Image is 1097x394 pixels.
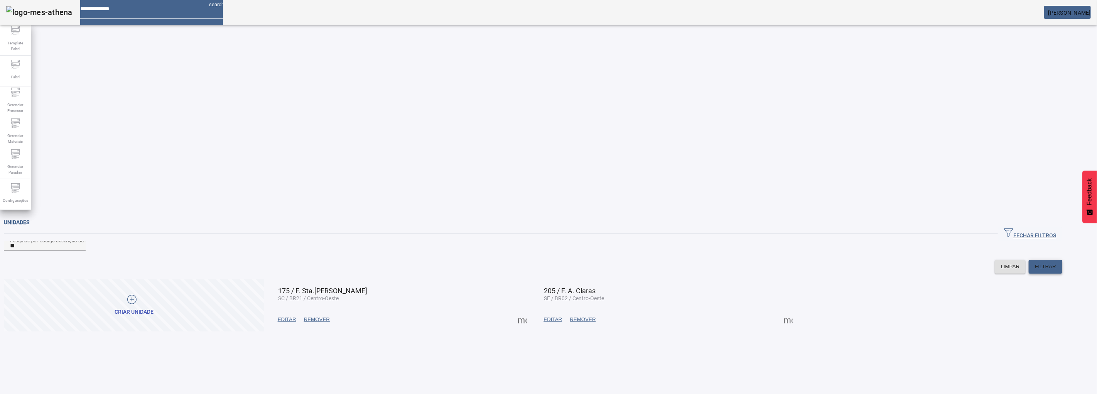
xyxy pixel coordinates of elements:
[4,219,29,225] span: Unidades
[8,72,22,82] span: Fabril
[4,161,27,178] span: Gerenciar Paradas
[0,195,30,206] span: Configurações
[1035,263,1056,271] span: FILTRAR
[4,130,27,147] span: Gerenciar Materiais
[544,295,604,301] span: SE / BR02 / Centro-Oeste
[544,287,596,295] span: 205 / F. A. Claras
[566,313,599,326] button: REMOVER
[570,316,596,323] span: REMOVER
[515,313,529,326] button: Mais
[115,308,154,316] div: Criar unidade
[1082,171,1097,223] button: Feedback - Mostrar pesquisa
[278,287,367,295] span: 175 / F. Sta.[PERSON_NAME]
[6,6,73,19] img: logo-mes-athena
[995,260,1026,274] button: LIMPAR
[1048,10,1091,16] span: [PERSON_NAME]
[4,100,27,116] span: Gerenciar Processo
[4,279,264,331] button: Criar unidade
[540,313,566,326] button: EDITAR
[544,316,562,323] span: EDITAR
[1004,228,1056,240] span: FECHAR FILTROS
[304,316,330,323] span: REMOVER
[274,313,300,326] button: EDITAR
[4,38,27,54] span: Template Fabril
[10,238,96,243] mat-label: Pesquise por Código descrição ou sigla
[781,313,795,326] button: Mais
[1086,178,1093,205] span: Feedback
[278,295,339,301] span: SC / BR21 / Centro-Oeste
[998,227,1062,241] button: FECHAR FILTROS
[1001,263,1020,271] span: LIMPAR
[1029,260,1062,274] button: FILTRAR
[278,316,296,323] span: EDITAR
[300,313,334,326] button: REMOVER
